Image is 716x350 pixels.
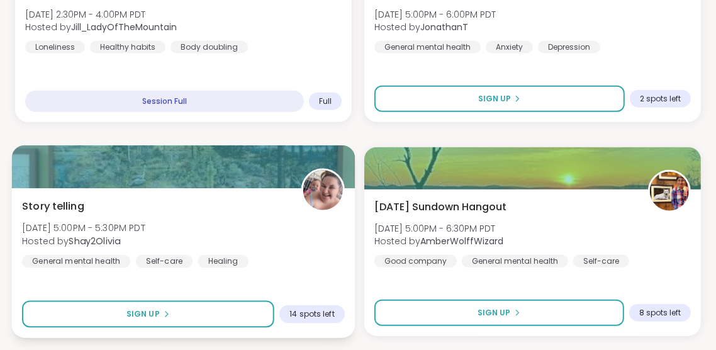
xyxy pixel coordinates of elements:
span: Sign Up [478,307,511,319]
span: Sign Up [126,308,160,320]
b: Shay2Olivia [69,235,120,247]
div: General mental health [374,41,481,54]
div: Depression [538,41,600,54]
div: Healing [198,255,249,268]
div: General mental health [22,255,130,268]
b: JonathanT [420,21,468,33]
div: Anxiety [486,41,533,54]
span: [DATE] 5:00PM - 6:30PM PDT [374,222,503,235]
span: Full [319,96,332,106]
span: Story telling [22,198,84,213]
span: Hosted by [22,235,145,247]
div: Loneliness [25,41,85,54]
span: Sign Up [478,93,511,104]
b: AmberWolffWizard [420,235,503,247]
div: Body doubling [171,41,248,54]
div: General mental health [462,255,568,268]
span: [DATE] 2:30PM - 4:00PM PDT [25,8,177,21]
span: [DATE] Sundown Hangout [374,200,506,215]
div: Good company [374,255,457,268]
b: Jill_LadyOfTheMountain [71,21,177,33]
img: Shay2Olivia [303,171,343,210]
span: 8 spots left [639,308,681,318]
div: Self-care [136,255,193,268]
span: [DATE] 5:00PM - 6:00PM PDT [374,8,496,21]
span: 2 spots left [640,94,681,104]
span: Hosted by [374,21,496,33]
button: Sign Up [374,86,625,112]
span: Hosted by [374,235,503,247]
span: [DATE] 5:00PM - 5:30PM PDT [22,222,145,234]
button: Sign Up [374,300,624,326]
div: Session Full [25,91,304,112]
div: Healthy habits [90,41,165,54]
span: 14 spots left [289,309,334,319]
button: Sign Up [22,301,274,328]
div: Self-care [573,255,629,268]
img: AmberWolffWizard [650,172,689,211]
span: Hosted by [25,21,177,33]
